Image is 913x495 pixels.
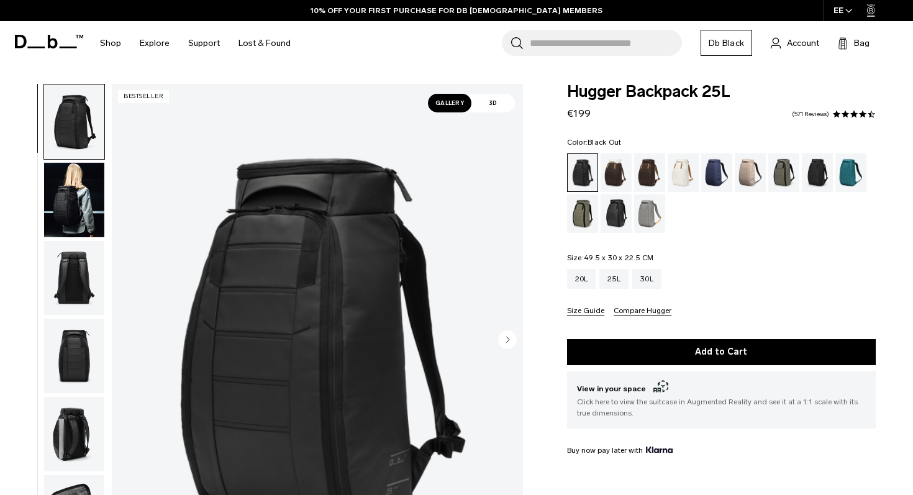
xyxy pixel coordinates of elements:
span: Click here to view the suitcase in Augmented Reality and see it at a 1:1 scale with its true dime... [577,396,866,419]
button: Bag [838,35,870,50]
a: Cappuccino [601,153,632,192]
span: 3D [471,94,515,112]
a: 571 reviews [792,111,829,117]
a: Sand Grey [634,194,665,233]
a: 10% OFF YOUR FIRST PURCHASE FOR DB [DEMOGRAPHIC_DATA] MEMBERS [311,5,602,16]
a: Midnight Teal [835,153,866,192]
a: Espresso [634,153,665,192]
a: Account [771,35,819,50]
img: Hugger Backpack 25L Black Out [44,163,104,237]
a: Forest Green [768,153,799,192]
img: Hugger Backpack 25L Black Out [44,241,104,316]
button: View in your space Click here to view the suitcase in Augmented Reality and see it at a 1:1 scale... [567,371,876,429]
a: Fogbow Beige [735,153,766,192]
span: Account [787,37,819,50]
p: Bestseller [118,90,169,103]
span: Black Out [588,138,621,147]
span: Buy now pay later with [567,445,673,456]
button: Add to Cart [567,339,876,365]
a: Charcoal Grey [802,153,833,192]
button: Hugger Backpack 25L Black Out [43,84,105,160]
img: Hugger Backpack 25L Black Out [44,84,104,159]
nav: Main Navigation [91,21,300,65]
a: Reflective Black [601,194,632,233]
button: Compare Hugger [614,307,671,316]
legend: Color: [567,139,622,146]
a: Oatmilk [668,153,699,192]
a: Blue Hour [701,153,732,192]
legend: Size: [567,254,654,261]
button: Hugger Backpack 25L Black Out [43,240,105,316]
a: Db Black [701,30,752,56]
span: €199 [567,107,591,119]
button: Hugger Backpack 25L Black Out [43,396,105,472]
a: Shop [100,21,121,65]
a: Explore [140,21,170,65]
span: 49.5 x 30 x 22.5 CM [584,253,654,262]
a: Lost & Found [238,21,291,65]
a: 25L [599,269,629,289]
button: Hugger Backpack 25L Black Out [43,318,105,394]
a: Mash Green [567,194,598,233]
a: 30L [632,269,661,289]
a: Black Out [567,153,598,192]
button: Next slide [498,330,517,351]
a: Support [188,21,220,65]
span: Bag [854,37,870,50]
button: Size Guide [567,307,604,316]
img: Hugger Backpack 25L Black Out [44,319,104,393]
a: 20L [567,269,596,289]
span: View in your space [577,381,866,396]
span: Gallery [428,94,471,112]
button: Hugger Backpack 25L Black Out [43,162,105,238]
span: Hugger Backpack 25L [567,84,876,100]
img: {"height" => 20, "alt" => "Klarna"} [646,447,673,453]
img: Hugger Backpack 25L Black Out [44,397,104,471]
